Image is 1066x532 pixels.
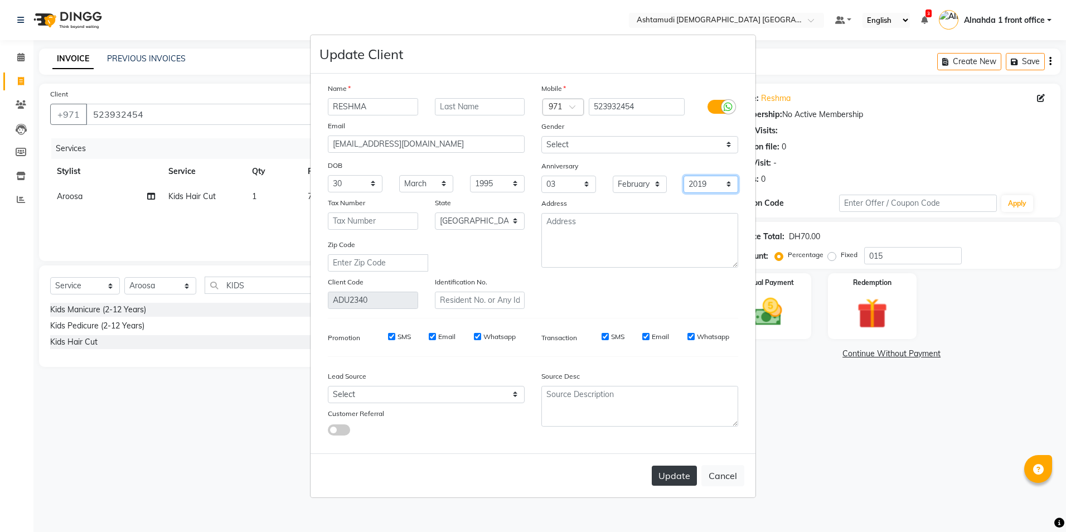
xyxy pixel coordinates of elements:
button: Update [652,466,697,486]
input: First Name [328,98,418,115]
input: Enter Zip Code [328,254,428,272]
label: Address [541,199,567,209]
input: Mobile [589,98,685,115]
label: Customer Referral [328,409,384,419]
label: Source Desc [541,371,580,381]
label: Transaction [541,333,577,343]
input: Tax Number [328,212,418,230]
label: Email [328,121,345,131]
label: DOB [328,161,342,171]
label: Gender [541,122,564,132]
label: Email [652,332,669,342]
label: SMS [398,332,411,342]
label: Client Code [328,277,364,287]
label: Promotion [328,333,360,343]
input: Resident No. or Any Id [435,292,525,309]
label: Lead Source [328,371,366,381]
button: Cancel [701,465,744,486]
label: Anniversary [541,161,578,171]
label: Zip Code [328,240,355,250]
label: Email [438,332,456,342]
label: Whatsapp [697,332,729,342]
label: Whatsapp [483,332,516,342]
h4: Update Client [319,44,403,64]
label: State [435,198,451,208]
input: Client Code [328,292,418,309]
input: Email [328,136,525,153]
label: Identification No. [435,277,487,287]
label: Mobile [541,84,566,94]
label: Name [328,84,351,94]
input: Last Name [435,98,525,115]
label: SMS [611,332,624,342]
label: Tax Number [328,198,365,208]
